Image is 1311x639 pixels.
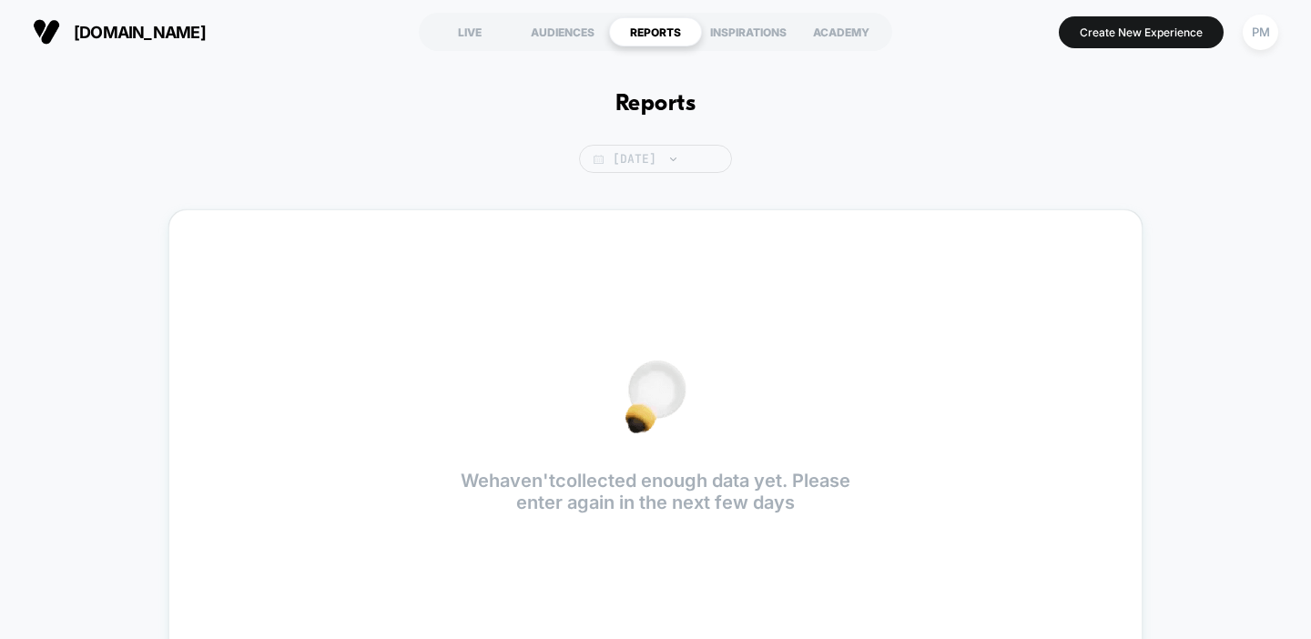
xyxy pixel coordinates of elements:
p: We haven't collected enough data yet. Please enter again in the next few days [461,470,850,513]
div: PM [1243,15,1278,50]
img: Visually logo [33,18,60,46]
img: calendar [594,155,604,164]
img: end [670,157,676,161]
button: [DOMAIN_NAME] [27,17,211,46]
button: Create New Experience [1059,16,1224,48]
span: [DATE] [579,145,732,173]
div: AUDIENCES [516,17,609,46]
button: PM [1237,14,1284,51]
div: REPORTS [609,17,702,46]
div: ACADEMY [795,17,888,46]
img: no_data [625,360,686,433]
div: LIVE [423,17,516,46]
h1: Reports [615,91,696,117]
span: [DOMAIN_NAME] [74,23,206,42]
div: INSPIRATIONS [702,17,795,46]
